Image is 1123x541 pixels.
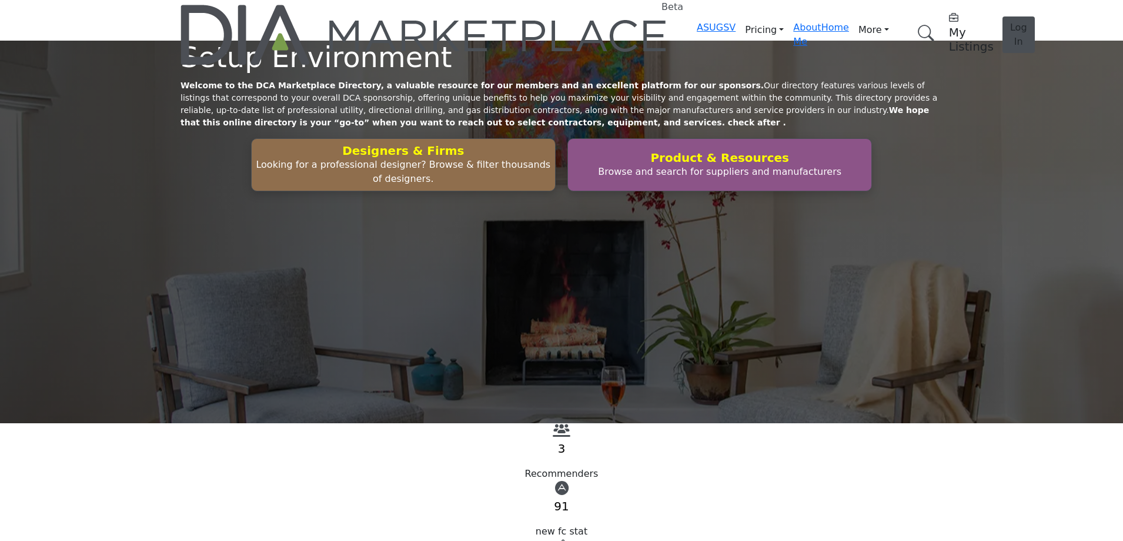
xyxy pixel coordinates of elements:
strong: Welcome to the DCA Marketplace Directory, a valuable resource for our members and an excellent pl... [181,81,764,90]
button: Designers & Firms Looking for a professional designer? Browse & filter thousands of designers. [251,138,556,191]
h5: My Listings [949,25,994,54]
span: Log In [1010,22,1027,47]
h2: Designers & Firms [255,144,552,158]
div: My Listings [949,11,994,54]
a: View Recommenders [553,427,570,438]
a: Home [821,22,849,33]
strong: We hope that this online directory is your “go-to” when you want to reach out to select contracto... [181,105,929,127]
a: ASUGSV [697,22,736,33]
div: new fc stat [181,525,942,539]
a: 3 [558,442,566,456]
a: Pricing [736,21,793,39]
h6: Beta [661,1,683,12]
button: Product & Resources Browse and search for suppliers and manufacturers [567,138,872,191]
img: Site Logo [181,5,669,65]
a: Search [905,18,942,49]
h2: Product & Resources [571,151,868,165]
p: Looking for a professional designer? Browse & filter thousands of designers. [255,158,552,186]
a: About Me [793,22,821,47]
a: 91 [554,499,569,513]
a: More [849,21,898,39]
p: Browse and search for suppliers and manufacturers [571,165,868,179]
a: Beta [181,5,669,65]
div: Recommenders [181,467,942,481]
button: Log In [1002,16,1035,53]
p: Our directory features various levels of listings that correspond to your overall DCA sponsorship... [181,79,942,129]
